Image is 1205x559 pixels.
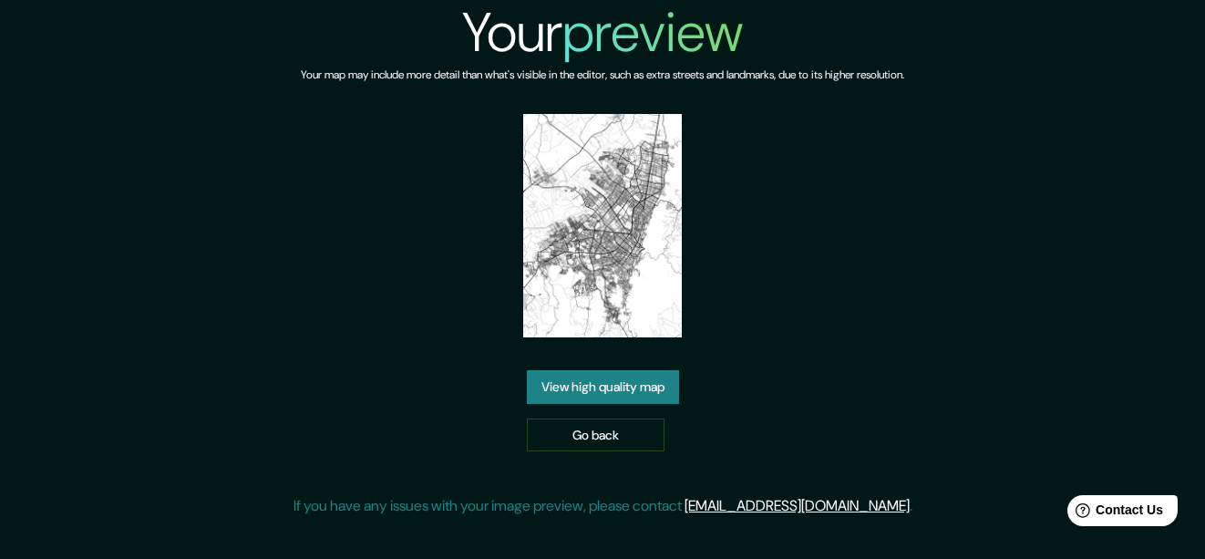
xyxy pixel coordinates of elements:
[294,495,912,517] p: If you have any issues with your image preview, please contact .
[523,114,682,337] img: created-map-preview
[301,66,904,85] h6: Your map may include more detail than what's visible in the editor, such as extra streets and lan...
[685,496,910,515] a: [EMAIL_ADDRESS][DOMAIN_NAME]
[1043,488,1185,539] iframe: Help widget launcher
[527,419,664,452] a: Go back
[527,370,679,404] a: View high quality map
